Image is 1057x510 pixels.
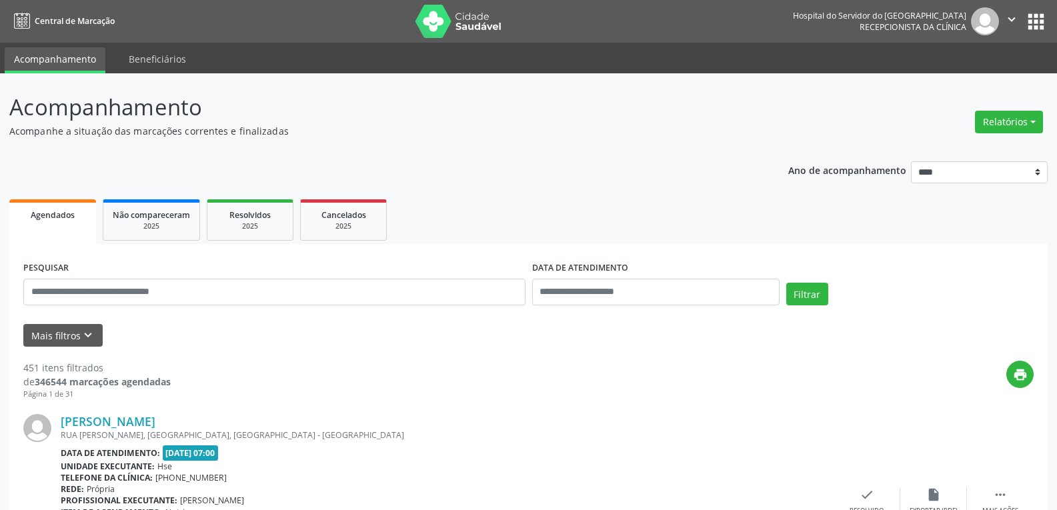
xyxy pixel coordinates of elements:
span: Agendados [31,209,75,221]
i: check [860,487,874,502]
p: Acompanhamento [9,91,736,124]
div: de [23,375,171,389]
button: apps [1024,10,1048,33]
div: Hospital do Servidor do [GEOGRAPHIC_DATA] [793,10,966,21]
button: Relatórios [975,111,1043,133]
b: Profissional executante: [61,495,177,506]
a: [PERSON_NAME] [61,414,155,429]
button: Filtrar [786,283,828,305]
span: Cancelados [321,209,366,221]
button:  [999,7,1024,35]
img: img [23,414,51,442]
span: Própria [87,483,115,495]
i: keyboard_arrow_down [81,328,95,343]
b: Unidade executante: [61,461,155,472]
span: [DATE] 07:00 [163,445,219,461]
div: 451 itens filtrados [23,361,171,375]
button: print [1006,361,1034,388]
span: Recepcionista da clínica [860,21,966,33]
b: Telefone da clínica: [61,472,153,483]
button: Mais filtroskeyboard_arrow_down [23,324,103,347]
i:  [1004,12,1019,27]
label: PESQUISAR [23,258,69,279]
i: print [1013,367,1028,382]
i: insert_drive_file [926,487,941,502]
span: [PHONE_NUMBER] [155,472,227,483]
p: Acompanhe a situação das marcações correntes e finalizadas [9,124,736,138]
div: 2025 [217,221,283,231]
div: 2025 [310,221,377,231]
div: RUA [PERSON_NAME], [GEOGRAPHIC_DATA], [GEOGRAPHIC_DATA] - [GEOGRAPHIC_DATA] [61,429,834,441]
div: 2025 [113,221,190,231]
a: Beneficiários [119,47,195,71]
strong: 346544 marcações agendadas [35,375,171,388]
img: img [971,7,999,35]
span: Resolvidos [229,209,271,221]
span: Central de Marcação [35,15,115,27]
span: Hse [157,461,172,472]
i:  [993,487,1008,502]
p: Ano de acompanhamento [788,161,906,178]
a: Central de Marcação [9,10,115,32]
label: DATA DE ATENDIMENTO [532,258,628,279]
b: Rede: [61,483,84,495]
span: Não compareceram [113,209,190,221]
b: Data de atendimento: [61,447,160,459]
span: [PERSON_NAME] [180,495,244,506]
div: Página 1 de 31 [23,389,171,400]
a: Acompanhamento [5,47,105,73]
